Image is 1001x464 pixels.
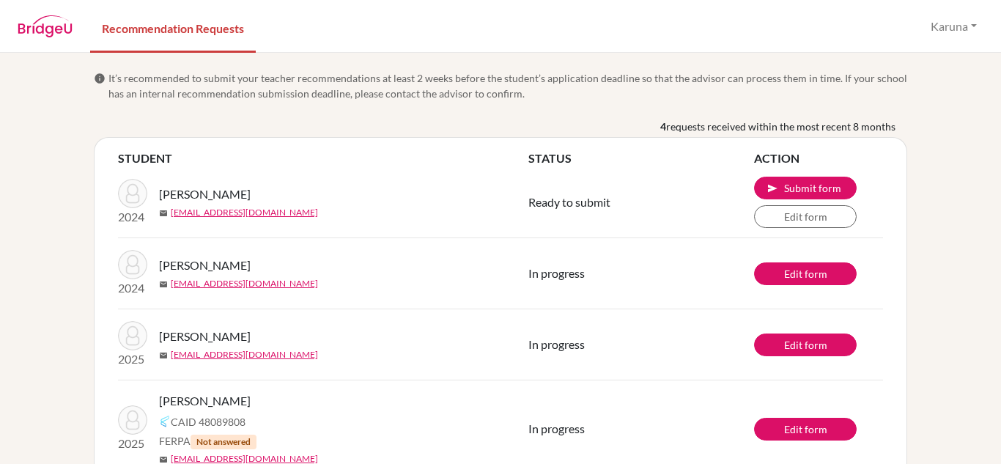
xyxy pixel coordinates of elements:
[171,206,318,219] a: [EMAIL_ADDRESS][DOMAIN_NAME]
[159,185,251,203] span: [PERSON_NAME]
[90,2,256,53] a: Recommendation Requests
[767,183,778,194] span: send
[754,205,857,228] a: Edit form
[754,262,857,285] a: Edit form
[159,209,168,218] span: mail
[118,350,147,368] p: 2025
[118,279,147,297] p: 2024
[159,392,251,410] span: [PERSON_NAME]
[754,334,857,356] a: Edit form
[159,433,256,449] span: FERPA
[171,277,318,290] a: [EMAIL_ADDRESS][DOMAIN_NAME]
[18,15,73,37] img: BridgeU logo
[171,414,245,430] span: CAID 48089808
[666,119,895,134] span: requests received within the most recent 8 months
[118,208,147,226] p: 2024
[191,435,256,449] span: Not answered
[528,150,754,167] th: STATUS
[108,70,907,101] span: It’s recommended to submit your teacher recommendations at least 2 weeks before the student’s app...
[528,421,585,435] span: In progress
[924,12,983,40] button: Karuna
[118,250,147,279] img: Bogati, Shishir
[660,119,666,134] b: 4
[754,418,857,441] a: Edit form
[159,280,168,289] span: mail
[528,195,610,209] span: Ready to submit
[118,321,147,350] img: Bista, Janak
[118,150,528,167] th: STUDENT
[118,435,147,452] p: 2025
[118,179,147,208] img: Bogati, Shishir
[159,416,171,427] img: Common App logo
[94,73,106,84] span: info
[159,257,251,274] span: [PERSON_NAME]
[528,266,585,280] span: In progress
[754,177,857,199] button: Submit Shishir's recommendation
[159,455,168,464] span: mail
[159,328,251,345] span: [PERSON_NAME]
[159,351,168,360] span: mail
[754,150,883,167] th: ACTION
[118,405,147,435] img: Pokharel, Rishabh
[171,348,318,361] a: [EMAIL_ADDRESS][DOMAIN_NAME]
[528,337,585,351] span: In progress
